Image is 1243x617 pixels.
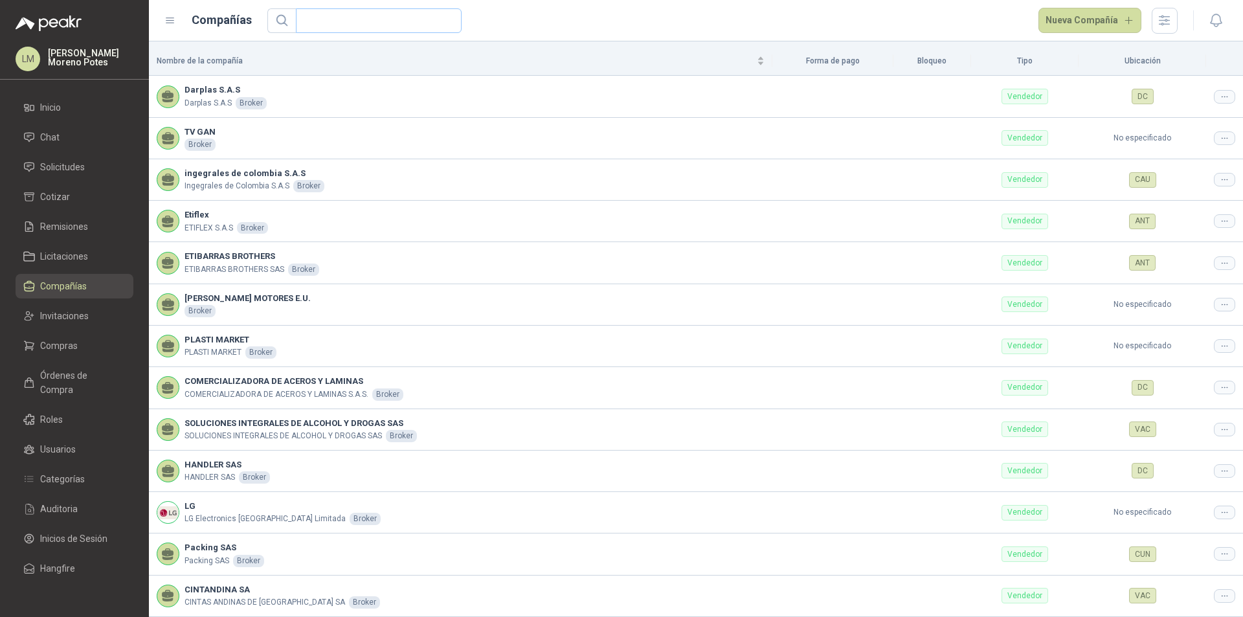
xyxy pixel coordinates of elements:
[185,513,346,525] p: LG Electronics [GEOGRAPHIC_DATA] Limitada
[40,160,85,174] span: Solicitudes
[185,417,417,430] b: SOLUCIONES INTEGRALES DE ALCOHOL Y DROGAS SAS
[16,407,133,432] a: Roles
[1079,47,1206,76] th: Ubicación
[1132,89,1154,104] div: DC
[245,346,276,359] div: Broker
[1002,421,1048,437] div: Vendedor
[16,95,133,120] a: Inicio
[185,126,216,139] b: TV GAN
[1132,463,1154,478] div: DC
[48,49,133,67] p: [PERSON_NAME] Moreno Potes
[185,167,324,180] b: ingegrales de colombia S.A.S
[386,430,417,442] div: Broker
[1002,505,1048,521] div: Vendedor
[1002,380,1048,396] div: Vendedor
[16,437,133,462] a: Usuarios
[237,222,268,234] div: Broker
[1086,132,1198,144] p: No especificado
[1086,340,1198,352] p: No especificado
[372,388,403,401] div: Broker
[40,561,75,576] span: Hangfire
[185,84,267,96] b: Darplas S.A.S
[185,555,229,567] p: Packing SAS
[40,412,63,427] span: Roles
[1002,297,1048,312] div: Vendedor
[157,502,179,523] img: Company Logo
[157,55,754,67] span: Nombre de la compañía
[40,368,121,397] span: Órdenes de Compra
[185,458,270,471] b: HANDLER SAS
[1132,380,1154,396] div: DC
[350,513,381,525] div: Broker
[349,596,380,609] div: Broker
[1002,172,1048,188] div: Vendedor
[1086,506,1198,519] p: No especificado
[40,279,87,293] span: Compañías
[185,541,264,554] b: Packing SAS
[40,100,61,115] span: Inicio
[185,388,368,401] p: COMERCIALIZADORA DE ACEROS Y LAMINAS S.A.S.
[893,47,971,76] th: Bloqueo
[971,47,1079,76] th: Tipo
[16,155,133,179] a: Solicitudes
[16,16,82,31] img: Logo peakr
[40,532,107,546] span: Inicios de Sesión
[16,333,133,358] a: Compras
[288,264,319,276] div: Broker
[1129,172,1156,188] div: CAU
[1002,339,1048,354] div: Vendedor
[233,555,264,567] div: Broker
[185,264,284,276] p: ETIBARRAS BROTHERS SAS
[772,47,893,76] th: Forma de pago
[1002,463,1048,478] div: Vendedor
[185,333,276,346] b: PLASTI MARKET
[1129,214,1156,229] div: ANT
[192,11,252,29] h1: Compañías
[40,219,88,234] span: Remisiones
[185,250,319,263] b: ETIBARRAS BROTHERS
[185,208,268,221] b: Etiflex
[185,583,380,596] b: CINTANDINA SA
[1002,588,1048,603] div: Vendedor
[40,472,85,486] span: Categorías
[1129,546,1156,562] div: CUN
[239,471,270,484] div: Broker
[16,274,133,298] a: Compañías
[1086,298,1198,311] p: No especificado
[40,339,78,353] span: Compras
[185,305,216,317] div: Broker
[16,467,133,491] a: Categorías
[1002,130,1048,146] div: Vendedor
[16,185,133,209] a: Cotizar
[16,304,133,328] a: Invitaciones
[185,346,241,359] p: PLASTI MARKET
[40,442,76,456] span: Usuarios
[16,497,133,521] a: Auditoria
[16,244,133,269] a: Licitaciones
[185,500,381,513] b: LG
[185,292,311,305] b: [PERSON_NAME] MOTORES E.U.
[149,47,772,76] th: Nombre de la compañía
[185,222,233,234] p: ETIFLEX S.A.S
[40,130,60,144] span: Chat
[1129,421,1156,437] div: VAC
[16,556,133,581] a: Hangfire
[185,97,232,109] p: Darplas S.A.S
[40,190,70,204] span: Cotizar
[1002,89,1048,104] div: Vendedor
[1038,8,1142,34] button: Nueva Compañía
[185,471,235,484] p: HANDLER SAS
[16,125,133,150] a: Chat
[16,47,40,71] div: LM
[293,180,324,192] div: Broker
[16,214,133,239] a: Remisiones
[1002,546,1048,562] div: Vendedor
[236,97,267,109] div: Broker
[185,430,382,442] p: SOLUCIONES INTEGRALES DE ALCOHOL Y DROGAS SAS
[40,249,88,264] span: Licitaciones
[185,375,403,388] b: COMERCIALIZADORA DE ACEROS Y LAMINAS
[40,309,89,323] span: Invitaciones
[185,180,289,192] p: Ingegrales de Colombia S.A.S
[1129,255,1156,271] div: ANT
